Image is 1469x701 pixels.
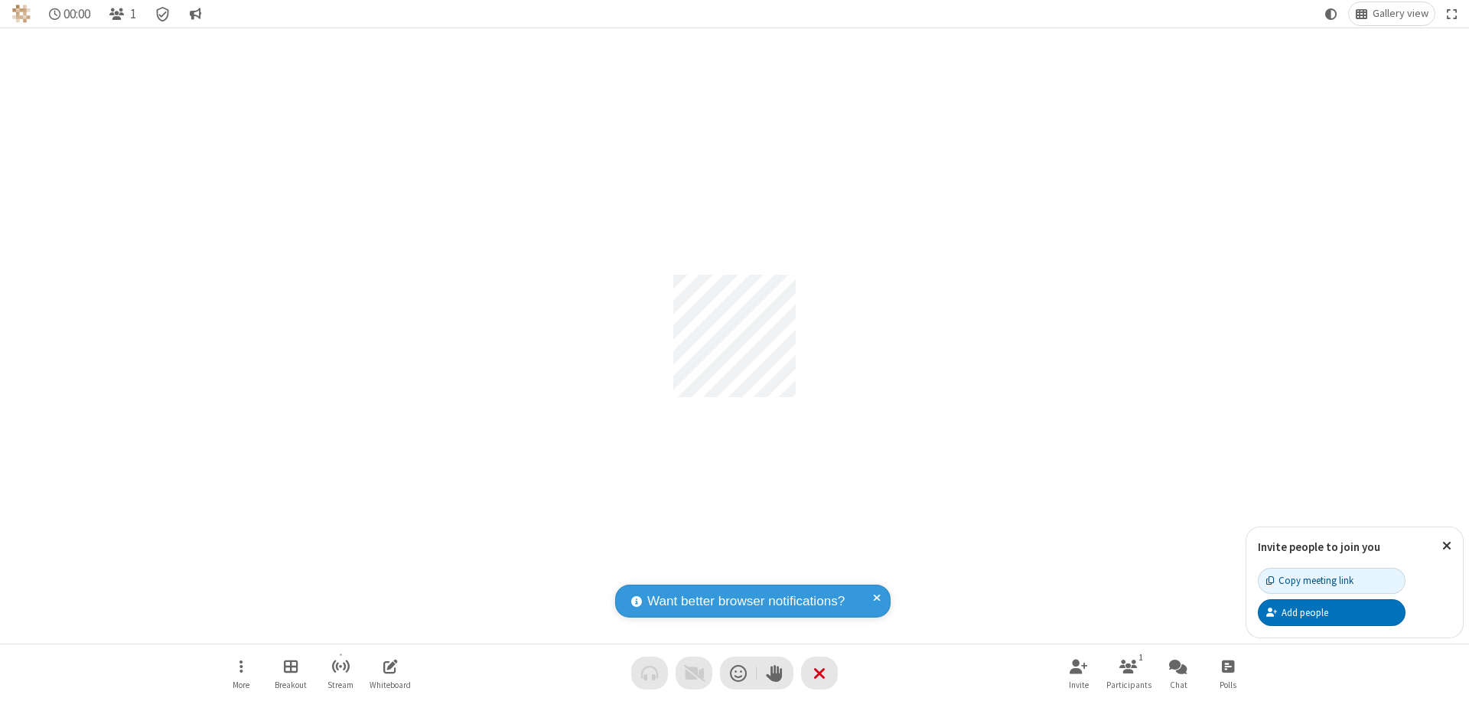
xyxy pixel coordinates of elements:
[1441,2,1464,25] button: Fullscreen
[1258,599,1405,625] button: Add people
[1069,680,1089,690] span: Invite
[327,680,353,690] span: Stream
[1056,651,1102,695] button: Invite participants (⌘+Shift+I)
[43,2,97,25] div: Timer
[1170,680,1187,690] span: Chat
[1135,650,1148,664] div: 1
[1349,2,1435,25] button: Change layout
[367,651,413,695] button: Open shared whiteboard
[183,2,207,25] button: Conversation
[720,657,757,690] button: Send a reaction
[1258,540,1380,554] label: Invite people to join you
[12,5,31,23] img: QA Selenium DO NOT DELETE OR CHANGE
[318,651,363,695] button: Start streaming
[1431,527,1463,565] button: Close popover
[1106,651,1151,695] button: Open participant list
[148,2,178,25] div: Meeting details Encryption enabled
[676,657,712,690] button: Video
[275,680,307,690] span: Breakout
[1258,568,1405,594] button: Copy meeting link
[218,651,264,695] button: Open menu
[631,657,668,690] button: Audio problem - check your Internet connection or call by phone
[1373,8,1428,20] span: Gallery view
[647,592,845,611] span: Want better browser notifications?
[757,657,793,690] button: Raise hand
[130,7,136,21] span: 1
[64,7,90,21] span: 00:00
[801,657,838,690] button: End or leave meeting
[370,680,411,690] span: Whiteboard
[1106,680,1151,690] span: Participants
[1266,573,1353,588] div: Copy meeting link
[1220,680,1236,690] span: Polls
[1319,2,1344,25] button: Using system theme
[1155,651,1201,695] button: Open chat
[103,2,142,25] button: Open participant list
[268,651,314,695] button: Manage Breakout Rooms
[1205,651,1251,695] button: Open poll
[233,680,249,690] span: More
